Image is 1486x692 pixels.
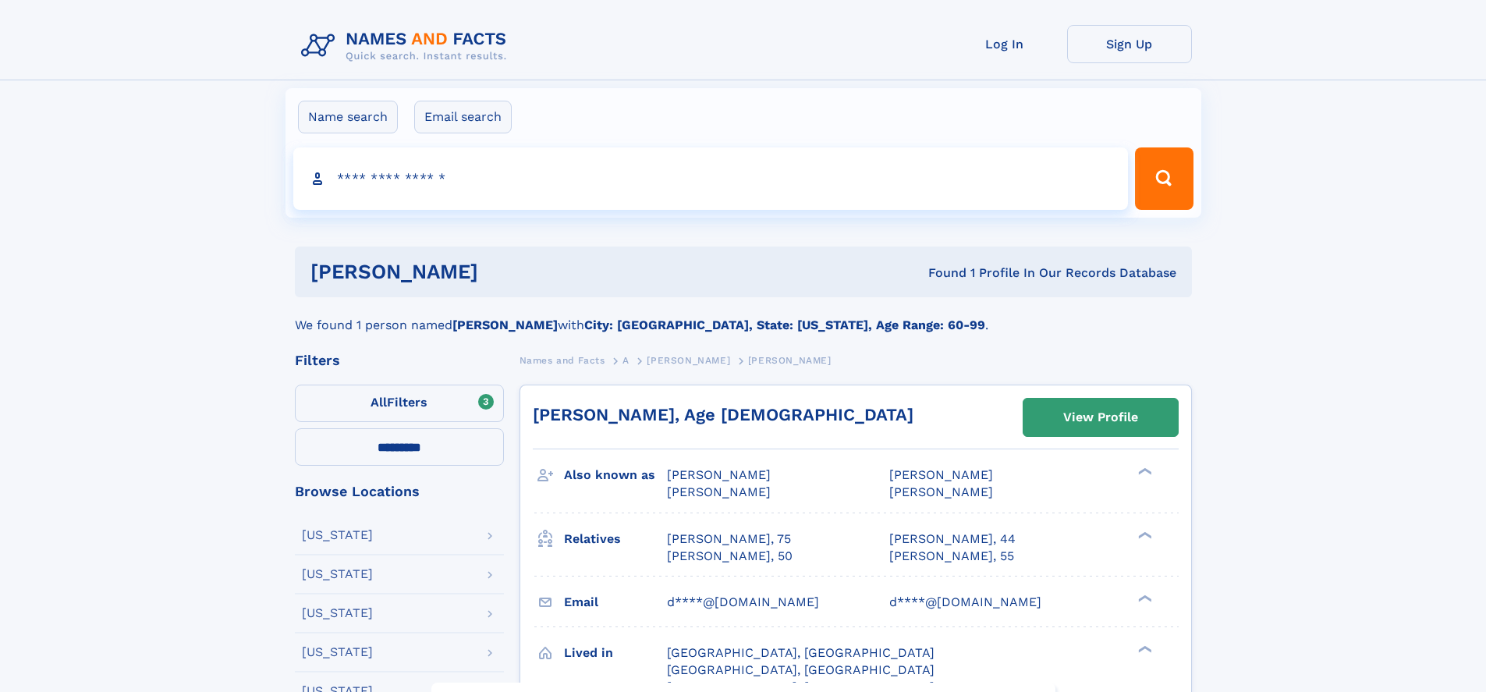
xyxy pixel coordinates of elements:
[667,548,793,565] a: [PERSON_NAME], 50
[1063,399,1138,435] div: View Profile
[1134,530,1153,540] div: ❯
[302,646,373,658] div: [US_STATE]
[564,640,667,666] h3: Lived in
[293,147,1129,210] input: search input
[942,25,1067,63] a: Log In
[520,350,605,370] a: Names and Facts
[889,548,1014,565] a: [PERSON_NAME], 55
[667,484,771,499] span: [PERSON_NAME]
[310,262,704,282] h1: [PERSON_NAME]
[622,350,630,370] a: A
[889,484,993,499] span: [PERSON_NAME]
[889,467,993,482] span: [PERSON_NAME]
[302,607,373,619] div: [US_STATE]
[748,355,832,366] span: [PERSON_NAME]
[1135,147,1193,210] button: Search Button
[1023,399,1178,436] a: View Profile
[1134,644,1153,654] div: ❯
[414,101,512,133] label: Email search
[298,101,398,133] label: Name search
[452,318,558,332] b: [PERSON_NAME]
[667,531,791,548] a: [PERSON_NAME], 75
[302,568,373,580] div: [US_STATE]
[295,297,1192,335] div: We found 1 person named with .
[703,264,1176,282] div: Found 1 Profile In Our Records Database
[295,353,504,367] div: Filters
[295,25,520,67] img: Logo Names and Facts
[667,662,935,677] span: [GEOGRAPHIC_DATA], [GEOGRAPHIC_DATA]
[371,395,387,410] span: All
[667,467,771,482] span: [PERSON_NAME]
[622,355,630,366] span: A
[564,462,667,488] h3: Also known as
[295,385,504,422] label: Filters
[1134,593,1153,603] div: ❯
[667,645,935,660] span: [GEOGRAPHIC_DATA], [GEOGRAPHIC_DATA]
[564,526,667,552] h3: Relatives
[889,531,1016,548] a: [PERSON_NAME], 44
[647,355,730,366] span: [PERSON_NAME]
[302,529,373,541] div: [US_STATE]
[533,405,913,424] a: [PERSON_NAME], Age [DEMOGRAPHIC_DATA]
[647,350,730,370] a: [PERSON_NAME]
[564,589,667,616] h3: Email
[295,484,504,499] div: Browse Locations
[1067,25,1192,63] a: Sign Up
[1134,467,1153,477] div: ❯
[584,318,985,332] b: City: [GEOGRAPHIC_DATA], State: [US_STATE], Age Range: 60-99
